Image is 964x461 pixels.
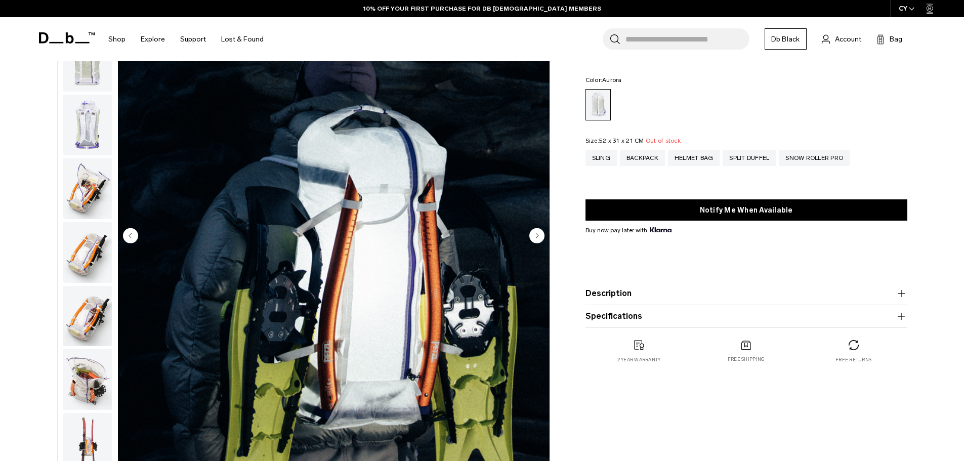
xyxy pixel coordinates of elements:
[108,21,125,57] a: Shop
[585,138,681,144] legend: Size:
[835,34,861,45] span: Account
[728,356,765,363] p: Free shipping
[585,310,907,322] button: Specifications
[650,227,672,232] img: {"height" => 20, "alt" => "Klarna"}
[585,77,622,83] legend: Color:
[63,31,112,92] img: Weigh_Lighter_Backpack_25L_2.png
[585,150,617,166] a: Sling
[585,89,611,120] a: Aurora
[62,222,112,283] button: Weigh_Lighter_Backpack_25L_5.png
[180,21,206,57] a: Support
[646,137,681,144] span: Out of stock
[723,150,776,166] a: Split Duffel
[620,150,665,166] a: Backpack
[101,17,271,61] nav: Main Navigation
[221,21,264,57] a: Lost & Found
[62,158,112,220] button: Weigh_Lighter_Backpack_25L_4.png
[765,28,807,50] a: Db Black
[62,94,112,156] button: Weigh_Lighter_Backpack_25L_3.png
[62,349,112,410] button: Weigh_Lighter_Backpack_25L_7.png
[876,33,902,45] button: Bag
[599,137,644,144] span: 52 x 31 x 21 CM
[63,158,112,219] img: Weigh_Lighter_Backpack_25L_4.png
[617,356,661,363] p: 2 year warranty
[585,287,907,300] button: Description
[363,4,601,13] a: 10% OFF YOUR FIRST PURCHASE FOR DB [DEMOGRAPHIC_DATA] MEMBERS
[63,349,112,410] img: Weigh_Lighter_Backpack_25L_7.png
[62,31,112,93] button: Weigh_Lighter_Backpack_25L_2.png
[123,228,138,245] button: Previous slide
[141,21,165,57] a: Explore
[585,226,672,235] span: Buy now pay later with
[890,34,902,45] span: Bag
[62,285,112,347] button: Weigh_Lighter_Backpack_25L_6.png
[585,199,907,221] button: Notify Me When Available
[835,356,871,363] p: Free returns
[63,222,112,283] img: Weigh_Lighter_Backpack_25L_5.png
[779,150,850,166] a: Snow Roller Pro
[602,76,622,83] span: Aurora
[668,150,720,166] a: Helmet Bag
[63,286,112,347] img: Weigh_Lighter_Backpack_25L_6.png
[63,95,112,155] img: Weigh_Lighter_Backpack_25L_3.png
[529,228,544,245] button: Next slide
[822,33,861,45] a: Account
